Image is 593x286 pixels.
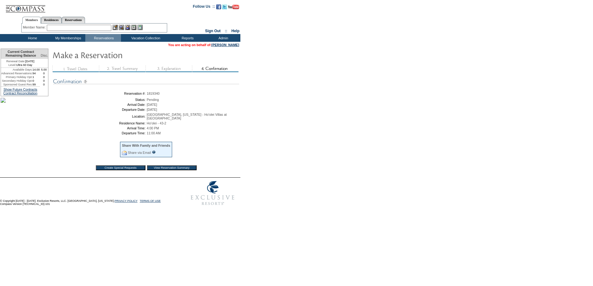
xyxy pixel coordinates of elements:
[231,29,239,33] a: Help
[121,34,169,42] td: Vacation Collection
[137,25,143,30] img: b_calculator.gif
[1,83,33,86] td: Sponsored Guest Res:
[33,68,40,71] td: 14.00
[40,71,48,75] td: 0
[1,71,33,75] td: Advanced Reservations:
[152,150,156,154] input: What is this?
[119,25,124,30] img: View
[41,17,62,23] a: Residences
[54,98,145,102] td: Status:
[40,83,48,86] td: 0
[216,6,221,10] a: Become our fan on Facebook
[114,199,137,202] a: PRIVACY POLICY
[113,25,118,30] img: b_edit.gif
[41,54,48,57] span: Disc.
[205,34,240,42] td: Admin
[147,165,197,170] input: View Reservation Summary
[1,68,33,71] td: Available Days:
[62,17,85,23] a: Reservations
[54,126,145,130] td: Arrival Time:
[23,25,47,30] div: Member Name:
[1,75,33,79] td: Primary Holiday Opt:
[1,59,40,63] td: [DATE]
[225,29,227,33] span: ::
[147,108,157,111] span: [DATE]
[222,4,227,9] img: Follow us on Twitter
[147,126,159,130] span: 4:00 PM
[40,68,48,71] td: 5.00
[54,92,145,95] td: Reservation #:
[147,98,159,102] span: Pending
[212,43,239,47] a: [PERSON_NAME]
[3,91,38,95] a: Contract Reconciliation
[192,66,239,72] img: step4_state2.gif
[147,92,160,95] span: 1819340
[125,25,130,30] img: Impersonate
[40,75,48,79] td: 0
[1,49,40,59] td: Current Contract Remaining Balance
[99,66,145,72] img: step2_state3.gif
[147,131,161,135] span: 11:00 AM
[228,6,239,10] a: Subscribe to our YouTube Channel
[168,43,239,47] span: You are acting on behalf of:
[131,25,136,30] img: Reservations
[54,121,145,125] td: Residence Name:
[33,79,40,83] td: 0
[1,98,6,103] img: Kiawah_dest1_flower_test.jpg
[22,17,41,24] a: Members
[85,34,121,42] td: Reservations
[14,34,50,42] td: Home
[40,79,48,83] td: 0
[216,4,221,9] img: Become our fan on Facebook
[222,6,227,10] a: Follow us on Twitter
[147,113,227,120] span: [GEOGRAPHIC_DATA], [US_STATE] - Ho'olei Villas at [GEOGRAPHIC_DATA]
[54,113,145,120] td: Location:
[128,151,151,154] a: Share via Email
[3,88,37,91] a: Show Future Contracts
[54,103,145,106] td: Arrival Date:
[228,5,239,9] img: Subscribe to our YouTube Channel
[8,63,16,67] span: Level:
[96,165,145,170] input: Create Special Requests
[33,75,40,79] td: 1
[1,79,33,83] td: Secondary Holiday Opt:
[52,49,176,61] img: Make Reservation
[52,66,99,72] img: step1_state3.gif
[147,121,166,125] span: Ho'olei - 43-2
[145,66,192,72] img: step3_state3.gif
[185,178,240,209] img: Exclusive Resorts
[193,4,215,11] td: Follow Us ::
[54,131,145,135] td: Departure Time:
[6,59,25,63] span: Renewal Date:
[205,29,221,33] a: Sign Out
[147,103,157,106] span: [DATE]
[122,144,170,147] div: Share With Family and Friends
[1,63,40,68] td: Ultra 60 Day
[33,83,40,86] td: 99
[50,34,85,42] td: My Memberships
[33,71,40,75] td: 94
[54,108,145,111] td: Departure Date:
[140,199,161,202] a: TERMS OF USE
[169,34,205,42] td: Reports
